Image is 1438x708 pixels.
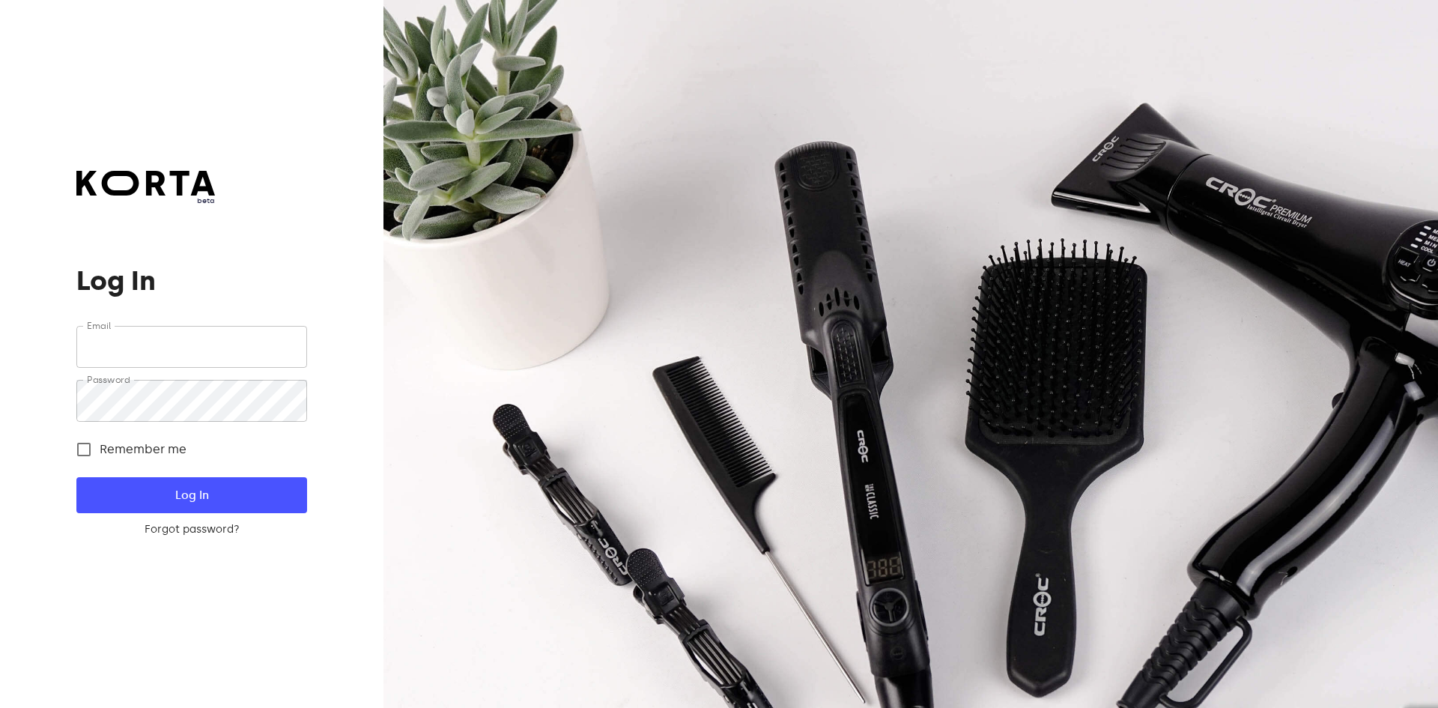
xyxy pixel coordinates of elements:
a: Forgot password? [76,522,306,537]
button: Log In [76,477,306,513]
a: beta [76,171,215,206]
span: beta [76,196,215,206]
span: Remember me [100,441,186,459]
img: Korta [76,171,215,196]
h1: Log In [76,266,306,296]
span: Log In [100,485,282,505]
